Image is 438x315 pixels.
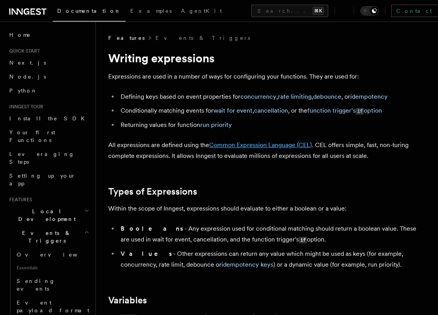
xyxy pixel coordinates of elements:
a: Sending events [14,274,91,296]
a: Variables [108,295,147,306]
span: Home [9,31,31,39]
a: rate limiting [278,93,312,100]
button: Toggle dark mode [360,6,379,15]
code: if [356,108,364,115]
a: function trigger'sifoption [307,107,382,114]
a: cancellation [254,107,288,114]
span: Your first Functions [9,129,55,143]
button: Local Development [6,204,91,226]
span: Local Development [6,207,84,223]
a: AgentKit [176,2,227,21]
a: debounce [313,93,341,100]
span: Overview [17,252,96,258]
a: idempotency keys [222,261,273,268]
a: Next.js [6,56,91,70]
a: Node.js [6,70,91,84]
span: Setting up your app [9,173,76,187]
li: Returning values for function [118,120,418,130]
span: Sending events [17,278,55,292]
a: Types of Expressions [108,186,197,197]
span: Leveraging Steps [9,151,75,165]
a: run priority [200,121,232,128]
kbd: ⌘K [313,7,324,15]
span: Python [9,87,37,94]
span: Features [108,34,145,42]
span: Next.js [9,60,46,66]
code: if [299,237,307,243]
a: Events & Triggers [155,34,250,42]
a: Documentation [53,2,126,22]
span: Documentation [57,8,121,14]
span: Features [6,197,32,203]
a: Setting up your app [6,169,91,190]
span: Essentials [14,262,91,274]
a: idempotency [350,93,388,100]
span: Event payload format [17,300,89,313]
span: Events & Triggers [6,229,84,245]
a: Common Expression Language (CEL) [209,141,312,149]
span: Examples [130,8,172,14]
span: Inngest tour [6,104,43,110]
p: Expressions are used in a number of ways for configuring your functions. They are used for: [108,71,418,82]
h1: Writing expressions [108,51,418,65]
a: Leveraging Steps [6,147,91,169]
a: Install the SDK [6,111,91,125]
li: Defining keys based on event properties for , , , or [118,91,418,102]
button: Events & Triggers [6,226,91,248]
span: Install the SDK [9,115,89,122]
button: Search...⌘K [251,5,328,17]
li: - Other expressions can return any value which might be used as keys (for example, concurrency, r... [118,248,418,270]
a: Overview [14,248,91,262]
li: Conditionally matching events for , , or the [118,105,418,116]
p: All expressions are defined using the . CEL offers simple, fast, non-turing complete expressions.... [108,140,418,161]
span: AgentKit [181,8,222,14]
span: Node.js [9,74,46,80]
p: Within the scope of Inngest, expressions should evaluate to either a boolean or a value: [108,203,418,214]
strong: Booleans [121,225,184,232]
a: Your first Functions [6,125,91,147]
span: Quick start [6,48,40,54]
a: Home [6,28,91,42]
a: wait for event [213,107,252,114]
a: concurrency [240,93,276,100]
li: - Any expression used for conditional matching should return a boolean value. These are used in w... [118,223,418,245]
a: Python [6,84,91,98]
a: Examples [126,2,176,21]
strong: Values [121,250,173,257]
